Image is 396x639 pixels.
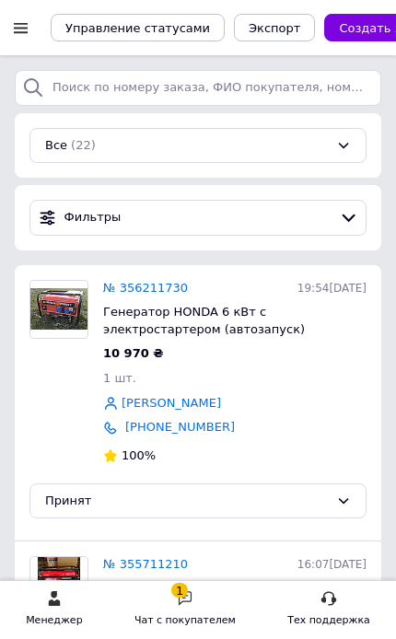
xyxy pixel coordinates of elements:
span: 19:54[DATE] [297,282,367,295]
span: Генератор HONDA 6 кВт с электростартером (автозапуск) бензиновый, электростанция электро стартер ... [103,305,344,370]
span: 10 970 ₴ [103,346,163,360]
div: Менеджер [26,611,82,630]
span: Фильтры [64,209,332,227]
button: Экспорт [234,14,315,41]
a: № 356211730 [103,281,188,295]
div: 1 [171,583,188,598]
img: Фото товару [30,288,87,330]
span: Экспорт [249,21,300,35]
span: Управление статусами [65,21,210,35]
img: Фото товару [38,557,81,614]
input: Поиск по номеру заказа, ФИО покупателя, номеру телефона, Email, номеру накладной [15,70,381,106]
a: Фото товару [29,556,88,615]
span: 1 шт. [103,371,136,385]
a: [PERSON_NAME] [122,395,221,412]
a: № 355711210 [103,557,188,571]
div: Чат с покупателем [134,611,236,630]
span: 16:07[DATE] [297,558,367,571]
button: Управление статусами [51,14,225,41]
div: Тех поддержка [287,611,370,630]
a: Фото товару [29,280,88,339]
span: 100% [122,448,156,462]
div: Принят [45,492,329,511]
a: [PHONE_NUMBER] [125,420,235,434]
